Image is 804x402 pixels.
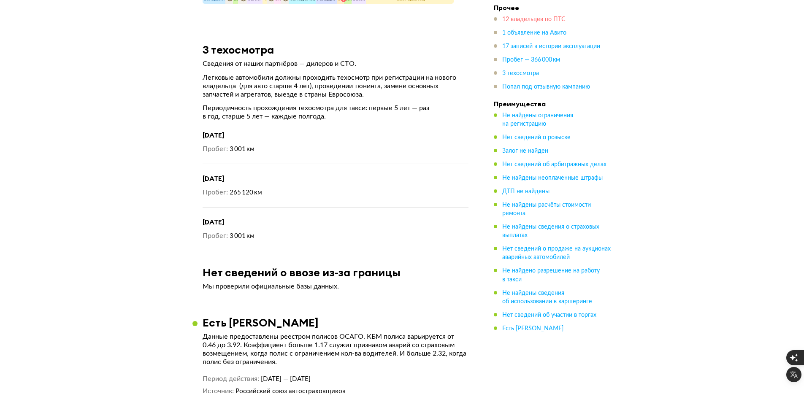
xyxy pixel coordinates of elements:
span: Не найдены расчёты стоимости ремонта [502,202,591,216]
span: Попал под отзывную кампанию [502,84,590,90]
dt: Источник [203,387,234,396]
span: Не найдены ограничения на регистрацию [502,113,573,127]
p: Легковые автомобили должны проходить техосмотр при регистрации на нового владельца (для авто стар... [203,73,468,99]
p: Данные предоставлены реестром полисов ОСАГО. КБМ полиса варьируется от 0.46 до 3.92. Коэффициент ... [203,332,468,366]
h4: [DATE] [203,174,468,183]
h4: [DATE] [203,218,468,227]
h4: [DATE] [203,131,468,140]
span: 12 владельцев по ПТС [502,16,566,22]
span: Российский союз автостраховщиков [236,388,346,394]
span: Нет сведений об арбитражных делах [502,162,606,167]
span: Есть [PERSON_NAME] [502,325,563,331]
span: Залог не найден [502,148,548,154]
h4: Преимущества [494,100,612,108]
span: [DATE] — [DATE] [261,376,311,382]
p: Сведения от наших партнёров — дилеров и СТО. [203,59,468,68]
h3: Есть [PERSON_NAME] [203,316,319,329]
dt: Пробег [203,188,228,197]
span: ДТП не найдены [502,189,550,194]
span: Нет сведений о розыске [502,135,571,140]
p: Периодичность прохождения техосмотра для такси: первые 5 лет — раз в год, старше 5 лет — каждые п... [203,104,468,121]
h3: 3 техосмотра [203,43,274,56]
h3: Нет сведений о ввозе из-за границы [203,266,401,279]
span: 3 001 км [230,146,254,152]
dt: Пробег [203,145,228,154]
span: 17 записей в истории эксплуатации [502,43,600,49]
dt: Период действия [203,375,259,383]
span: Не найдены неоплаченные штрафы [502,175,603,181]
p: Мы проверили официальные базы данных. [203,282,468,291]
span: 3 техосмотра [502,70,539,76]
span: Нет сведений о продаже на аукционах аварийных автомобилей [502,246,611,260]
span: Не найдены сведения об использовании в каршеринге [502,290,592,304]
span: Пробег — 366 000 км [502,57,560,63]
span: Не найдено разрешение на работу в такси [502,268,600,282]
dt: Пробег [203,232,228,240]
h4: Прочее [494,3,612,12]
span: 265 120 км [230,189,262,196]
span: 3 001 км [230,233,254,239]
span: Нет сведений об участии в торгах [502,312,596,318]
span: Не найдены сведения о страховых выплатах [502,224,599,238]
span: 1 объявление на Авито [502,30,566,36]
